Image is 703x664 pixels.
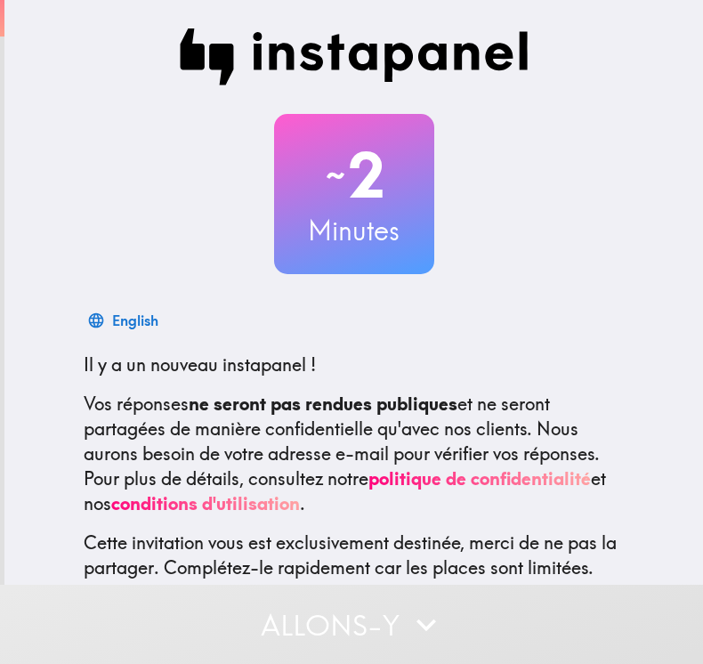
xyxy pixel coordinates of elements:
[189,393,457,415] b: ne seront pas rendues publiques
[274,212,434,249] h3: Minutes
[84,353,316,376] span: Il y a un nouveau instapanel !
[111,492,300,514] a: conditions d'utilisation
[180,28,529,85] img: Instapanel
[84,303,166,338] button: English
[84,530,625,580] p: Cette invitation vous est exclusivement destinée, merci de ne pas la partager. Complétez-le rapid...
[274,139,434,212] h2: 2
[323,149,348,202] span: ~
[368,467,591,490] a: politique de confidentialité
[112,308,158,333] div: English
[84,392,625,516] p: Vos réponses et ne seront partagées de manière confidentielle qu'avec nos clients. Nous aurons be...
